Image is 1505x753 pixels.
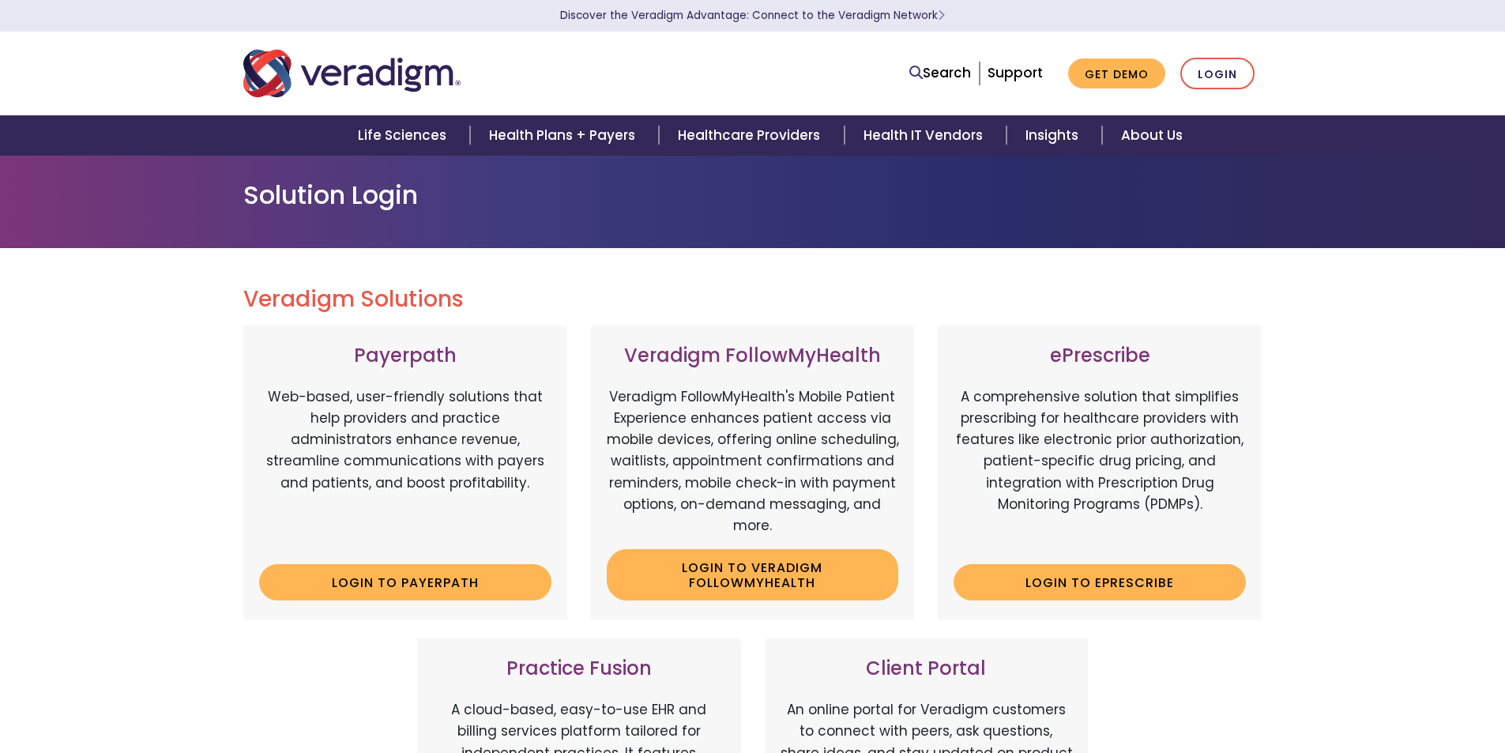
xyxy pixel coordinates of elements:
p: Veradigm FollowMyHealth's Mobile Patient Experience enhances patient access via mobile devices, o... [607,386,899,537]
a: Login [1180,58,1255,90]
h1: Solution Login [243,180,1262,210]
a: Health IT Vendors [845,115,1006,156]
a: Get Demo [1068,58,1165,89]
a: Healthcare Providers [659,115,844,156]
a: Insights [1006,115,1102,156]
span: Learn More [938,8,945,23]
a: Life Sciences [339,115,470,156]
h3: Practice Fusion [433,657,725,680]
a: Login to ePrescribe [954,564,1246,601]
h3: Payerpath [259,344,551,367]
a: Health Plans + Payers [470,115,659,156]
h2: Veradigm Solutions [243,286,1262,313]
a: Discover the Veradigm Advantage: Connect to the Veradigm NetworkLearn More [560,8,945,23]
p: A comprehensive solution that simplifies prescribing for healthcare providers with features like ... [954,386,1246,552]
a: Login to Veradigm FollowMyHealth [607,549,899,601]
a: Support [988,63,1043,82]
a: Login to Payerpath [259,564,551,601]
h3: Client Portal [781,657,1073,680]
a: About Us [1102,115,1202,156]
a: Search [909,62,971,84]
p: Web-based, user-friendly solutions that help providers and practice administrators enhance revenu... [259,386,551,552]
h3: Veradigm FollowMyHealth [607,344,899,367]
h3: ePrescribe [954,344,1246,367]
img: Veradigm logo [243,47,461,100]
